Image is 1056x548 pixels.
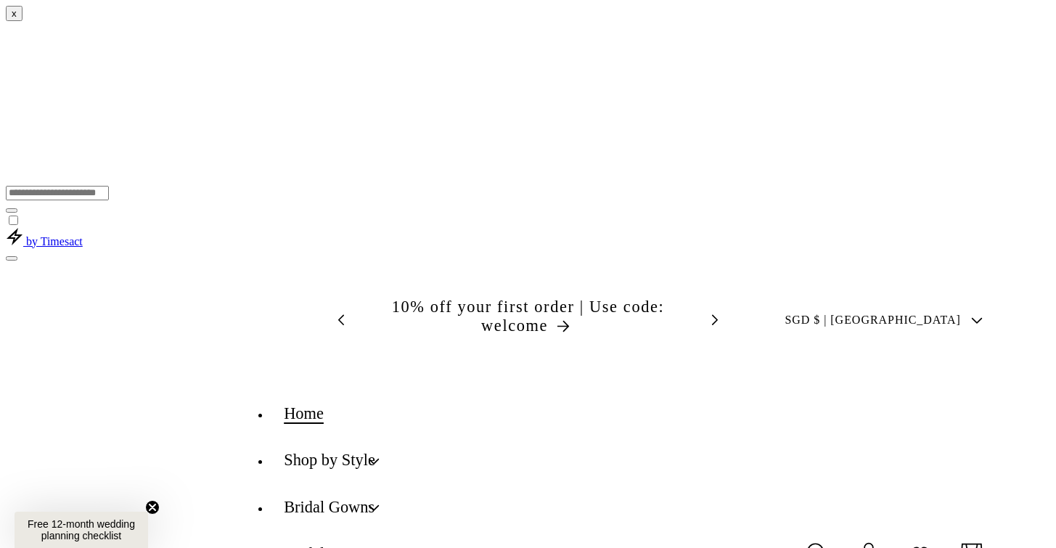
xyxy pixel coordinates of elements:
button: Previous announcement [325,298,357,342]
button: Close [6,6,22,21]
summary: Shop by Style [270,437,389,483]
span: Free 12-month wedding planning checklist [28,518,135,541]
div: Announcement [357,261,700,379]
div: Free 12-month wedding planning checklistClose teaser [15,512,148,548]
span: Shop by Style [284,451,375,469]
a: 10% off your first order | Use code: welcome [357,261,700,379]
button: SGD $ | [GEOGRAPHIC_DATA] [771,298,992,342]
button: Close teaser [145,500,160,515]
span: Home [284,404,324,422]
span: 10% off your first order | Use code: welcome [392,298,665,335]
button: Next announcement [699,298,731,342]
a: Home [270,390,337,437]
slideshow-component: Announcement bar [343,261,714,379]
span: SGD $ | [GEOGRAPHIC_DATA] [785,314,960,327]
span: by Timesact [26,235,83,248]
span: x [12,8,17,19]
span: Bridal Gowns [284,498,374,516]
div: 1 of 3 [357,261,700,379]
summary: Bridal Gowns [270,483,388,530]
